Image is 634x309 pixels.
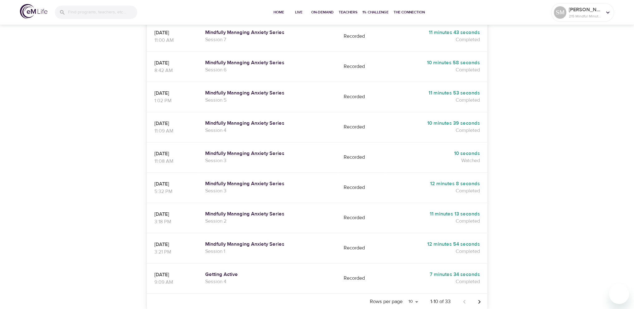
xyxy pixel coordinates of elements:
[154,59,190,67] p: [DATE]
[154,218,190,225] p: 3:18 PM
[154,278,190,286] p: 9:09 AM
[154,241,190,248] p: [DATE]
[362,9,389,16] span: 1% Challenge
[205,120,331,127] a: Mindfully Managing Anxiety Series
[339,82,385,112] td: Recorded
[569,13,602,19] p: 215 Mindful Minutes
[154,36,190,44] p: 11:00 AM
[393,66,480,74] p: Completed
[205,127,331,134] p: Session 4
[393,36,480,43] p: Completed
[393,150,480,157] h5: 10 seconds
[205,60,331,66] a: Mindfully Managing Anxiety Series
[393,181,480,187] h5: 12 minutes 8 seconds
[205,90,331,96] a: Mindfully Managing Anxiety Series
[154,157,190,165] p: 11:08 AM
[154,97,190,104] p: 1:02 PM
[205,217,331,225] p: Session 2
[393,96,480,104] p: Completed
[393,211,480,217] h5: 11 minutes 13 seconds
[339,263,385,293] td: Recorded
[430,298,451,305] p: 1-10 of 33
[205,36,331,43] p: Session 7
[154,180,190,188] p: [DATE]
[339,142,385,172] td: Recorded
[205,66,331,74] p: Session 6
[393,271,480,278] h5: 7 minutes 34 seconds
[405,297,420,307] select: Rows per page
[393,120,480,127] h5: 10 minutes 39 seconds
[205,181,331,187] a: Mindfully Managing Anxiety Series
[205,157,331,164] p: Session 3
[20,4,47,19] img: logo
[339,233,385,263] td: Recorded
[569,6,602,13] p: [PERSON_NAME]
[393,241,480,248] h5: 12 minutes 54 seconds
[68,6,137,19] input: Find programs, teachers, etc...
[291,9,306,16] span: Live
[154,210,190,218] p: [DATE]
[154,127,190,135] p: 11:09 AM
[205,187,331,195] p: Session 3
[205,150,331,157] a: Mindfully Managing Anxiety Series
[339,203,385,233] td: Recorded
[339,51,385,82] td: Recorded
[393,29,480,36] h5: 11 minutes 43 seconds
[154,67,190,74] p: 8:42 AM
[154,150,190,157] p: [DATE]
[205,248,331,255] p: Session 1
[154,271,190,278] p: [DATE]
[393,248,480,255] p: Completed
[339,21,385,51] td: Recorded
[271,9,286,16] span: Home
[393,217,480,225] p: Completed
[393,60,480,66] h5: 10 minutes 58 seconds
[311,9,334,16] span: On-Demand
[393,278,480,285] p: Completed
[339,9,357,16] span: Teachers
[154,29,190,36] p: [DATE]
[393,187,480,195] p: Completed
[205,96,331,104] p: Session 5
[339,112,385,142] td: Recorded
[394,9,425,16] span: The Connection
[154,248,190,256] p: 3:21 PM
[393,90,480,96] h5: 11 minutes 53 seconds
[393,157,480,164] p: Watched
[154,188,190,195] p: 5:32 PM
[205,241,331,248] a: Mindfully Managing Anxiety Series
[370,298,403,305] p: Rows per page
[609,284,629,304] iframe: Button to launch messaging window
[339,172,385,203] td: Recorded
[205,211,331,217] a: Mindfully Managing Anxiety Series
[554,6,566,19] div: SM
[205,29,331,36] a: Mindfully Managing Anxiety Series
[205,271,331,278] a: Getting Active
[393,127,480,134] p: Completed
[205,278,331,285] p: Session 4
[154,89,190,97] p: [DATE]
[154,120,190,127] p: [DATE]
